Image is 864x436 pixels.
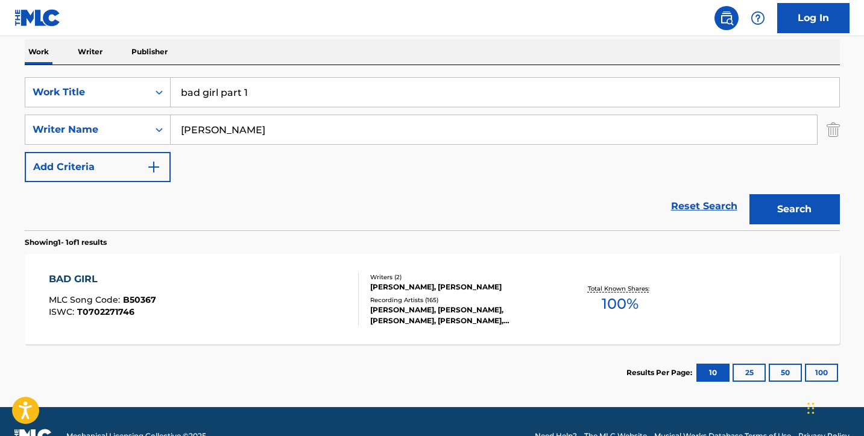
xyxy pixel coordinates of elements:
[626,367,695,378] p: Results Per Page:
[370,273,552,282] div: Writers ( 2 )
[25,237,107,248] p: Showing 1 - 1 of 1 results
[33,122,141,137] div: Writer Name
[25,254,840,344] a: BAD GIRLMLC Song Code:B50367ISWC:T0702271746Writers (2)[PERSON_NAME], [PERSON_NAME]Recording Arti...
[147,160,161,174] img: 9d2ae6d4665cec9f34b9.svg
[128,39,171,65] p: Publisher
[370,305,552,326] div: [PERSON_NAME], [PERSON_NAME], [PERSON_NAME], [PERSON_NAME], [PERSON_NAME] "DARKCHILD" [PERSON_NAM...
[827,115,840,145] img: Delete Criterion
[746,6,770,30] div: Help
[33,85,141,100] div: Work Title
[719,11,734,25] img: search
[74,39,106,65] p: Writer
[733,364,766,382] button: 25
[49,272,156,286] div: BAD GIRL
[25,39,52,65] p: Work
[807,390,815,426] div: Drag
[805,364,838,382] button: 100
[49,294,123,305] span: MLC Song Code :
[714,6,739,30] a: Public Search
[665,193,743,220] a: Reset Search
[588,284,652,293] p: Total Known Shares:
[696,364,730,382] button: 10
[370,295,552,305] div: Recording Artists ( 165 )
[14,9,61,27] img: MLC Logo
[769,364,802,382] button: 50
[751,11,765,25] img: help
[602,293,639,315] span: 100 %
[123,294,156,305] span: B50367
[777,3,850,33] a: Log In
[49,306,77,317] span: ISWC :
[25,77,840,230] form: Search Form
[25,152,171,182] button: Add Criteria
[370,282,552,292] div: [PERSON_NAME], [PERSON_NAME]
[749,194,840,224] button: Search
[77,306,134,317] span: T0702271746
[804,378,864,436] iframe: Chat Widget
